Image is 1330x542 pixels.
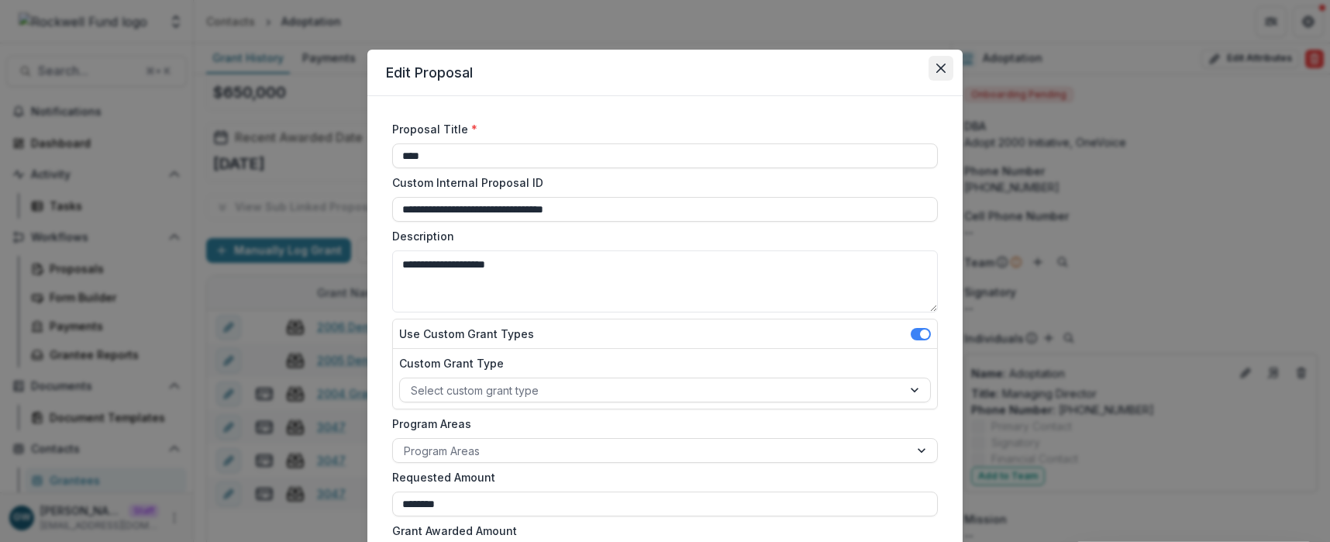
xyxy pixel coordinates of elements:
[392,228,929,244] label: Description
[392,174,929,191] label: Custom Internal Proposal ID
[392,469,929,485] label: Requested Amount
[392,416,929,432] label: Program Areas
[399,326,534,342] label: Use Custom Grant Types
[392,121,929,137] label: Proposal Title
[367,50,963,96] header: Edit Proposal
[399,355,922,371] label: Custom Grant Type
[929,56,953,81] button: Close
[392,523,929,539] label: Grant Awarded Amount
